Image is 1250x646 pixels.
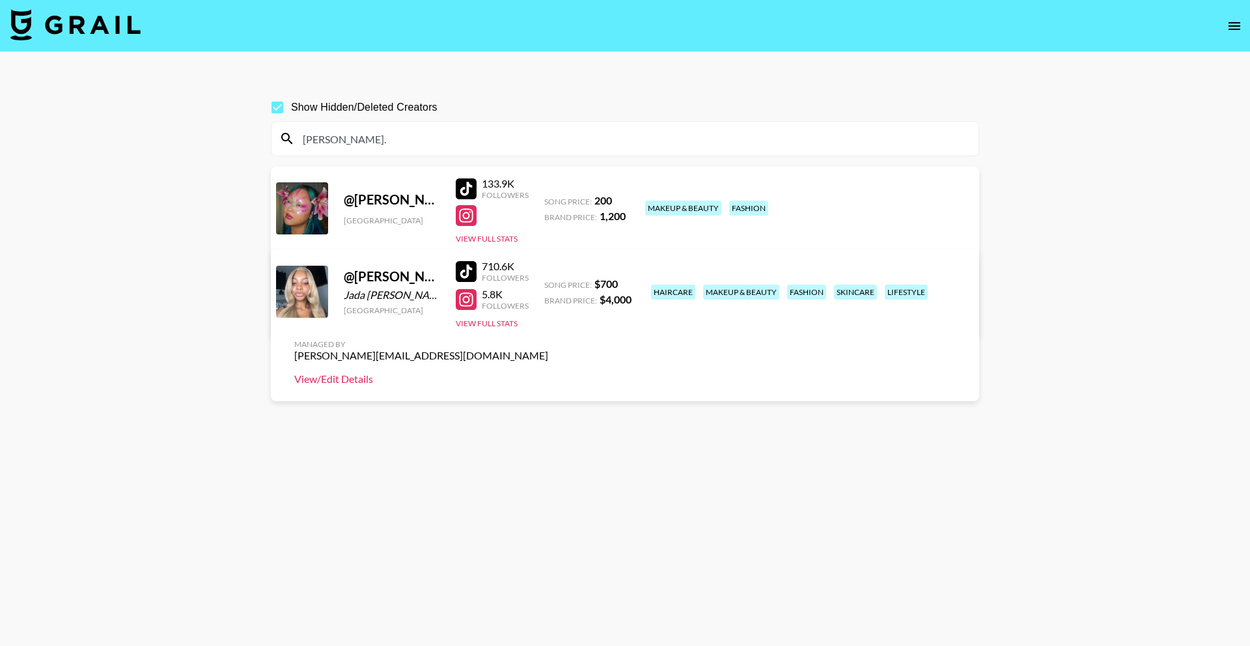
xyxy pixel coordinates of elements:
input: Search by User Name [295,128,971,149]
a: View/Edit Details [294,372,548,386]
div: 133.9K [482,177,529,190]
div: Followers [482,301,529,311]
span: Brand Price: [544,296,597,305]
div: Followers [482,273,529,283]
div: fashion [729,201,768,216]
div: Managed By [294,339,548,349]
div: makeup & beauty [645,201,721,216]
strong: $ 4,000 [600,293,632,305]
div: @ [PERSON_NAME].[PERSON_NAME] [344,191,440,208]
div: [PERSON_NAME][EMAIL_ADDRESS][DOMAIN_NAME] [294,349,548,362]
span: Show Hidden/Deleted Creators [291,100,437,115]
div: Jada [PERSON_NAME] [344,288,440,302]
div: @ [PERSON_NAME].tiara1 [344,268,440,285]
span: Song Price: [544,197,592,206]
div: 5.8K [482,288,529,301]
button: View Full Stats [456,318,518,328]
div: 710.6K [482,260,529,273]
strong: $ 700 [594,277,618,290]
span: Brand Price: [544,212,597,222]
div: fashion [787,285,826,300]
div: [GEOGRAPHIC_DATA] [344,216,440,225]
img: Grail Talent [10,9,141,40]
strong: 200 [594,194,612,206]
div: haircare [651,285,695,300]
button: View Full Stats [456,234,518,244]
button: open drawer [1221,13,1247,39]
strong: 1,200 [600,210,626,222]
div: [GEOGRAPHIC_DATA] [344,305,440,315]
span: Song Price: [544,280,592,290]
div: lifestyle [885,285,928,300]
div: Followers [482,190,529,200]
div: makeup & beauty [703,285,779,300]
div: skincare [834,285,877,300]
